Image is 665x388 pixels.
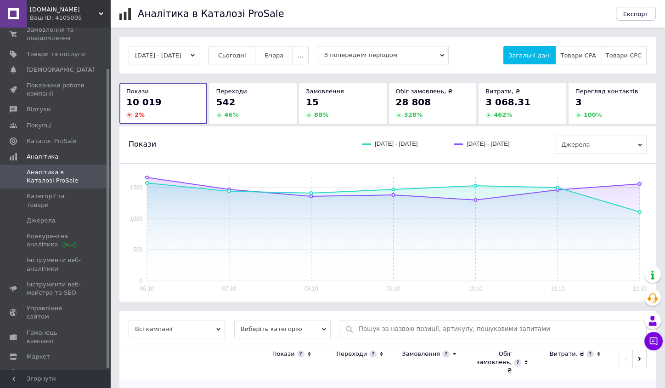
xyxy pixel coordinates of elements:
span: 328 % [404,111,423,118]
span: Управління сайтом [27,304,85,321]
button: [DATE] - [DATE] [129,46,199,64]
span: Товари CPA [560,52,596,59]
text: 10.10 [468,285,482,292]
text: 11.10 [551,285,564,292]
span: 3 068.31 [485,97,530,108]
button: ... [293,46,308,64]
div: Обіг замовлень, ₴ [474,350,512,375]
span: 28 808 [396,97,431,108]
span: Сьогодні [218,52,246,59]
span: Конкурентна аналітика [27,232,85,249]
span: 88 % [314,111,328,118]
button: Чат з покупцем [644,332,663,350]
span: Експорт [623,11,649,17]
span: Замовлення [306,88,344,95]
span: ... [298,52,303,59]
button: Товари CPC [601,46,647,64]
span: Зарядка.store [30,6,99,14]
button: Загальні дані [503,46,556,64]
text: 12.10 [633,285,647,292]
text: 07.10 [222,285,236,292]
span: Джерела [555,136,647,154]
span: Покази [126,88,149,95]
input: Пошук за назвою позиції, артикулу, пошуковими запитами [359,320,642,338]
span: Маркет [27,353,50,361]
text: 0 [139,278,142,284]
span: 542 [216,97,236,108]
span: Товари CPC [606,52,642,59]
span: З попереднім періодом [318,46,449,64]
span: 46 % [225,111,239,118]
span: Замовлення та повідомлення [27,26,85,42]
span: Аналітика [27,153,58,161]
span: Інструменти веб-аналітики [27,256,85,273]
span: Аналітика в Каталозі ProSale [27,168,85,185]
button: Сьогодні [209,46,256,64]
text: 06.10 [140,285,154,292]
span: 462 % [494,111,512,118]
span: Загальні дані [508,52,551,59]
div: Переходи [336,350,367,358]
span: Виберіть категорію [234,320,331,338]
span: Інструменти веб-майстра та SEO [27,280,85,297]
span: Категорії та товари [27,192,85,209]
span: Покази [129,139,156,149]
span: 2 % [135,111,145,118]
span: Переходи [216,88,247,95]
button: Експорт [616,7,656,21]
span: 10 019 [126,97,162,108]
span: Перегляд контактів [575,88,638,95]
span: Витрати, ₴ [485,88,520,95]
span: Обіг замовлень, ₴ [396,88,453,95]
text: 1500 [130,184,142,191]
span: Каталог ProSale [27,137,76,145]
span: Вчора [265,52,283,59]
span: 3 [575,97,582,108]
span: Всі кампанії [129,320,225,338]
span: Відгуки [27,105,51,114]
text: 500 [133,246,142,253]
span: Показники роботи компанії [27,81,85,98]
span: 100 % [584,111,602,118]
div: Покази [272,350,295,358]
h1: Аналітика в Каталозі ProSale [138,8,284,19]
span: Покупці [27,121,51,130]
span: Налаштування [27,368,73,377]
span: 15 [306,97,319,108]
text: 1000 [130,216,142,222]
span: [DEMOGRAPHIC_DATA] [27,66,95,74]
button: Товари CPA [555,46,601,64]
text: 09.10 [386,285,400,292]
div: Витрати, ₴ [549,350,584,358]
div: Ваш ID: 4105005 [30,14,110,22]
span: Товари та послуги [27,50,85,58]
button: Вчора [255,46,293,64]
div: Замовлення [402,350,440,358]
text: 08.10 [304,285,318,292]
span: Джерела [27,217,55,225]
span: Гаманець компанії [27,329,85,345]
